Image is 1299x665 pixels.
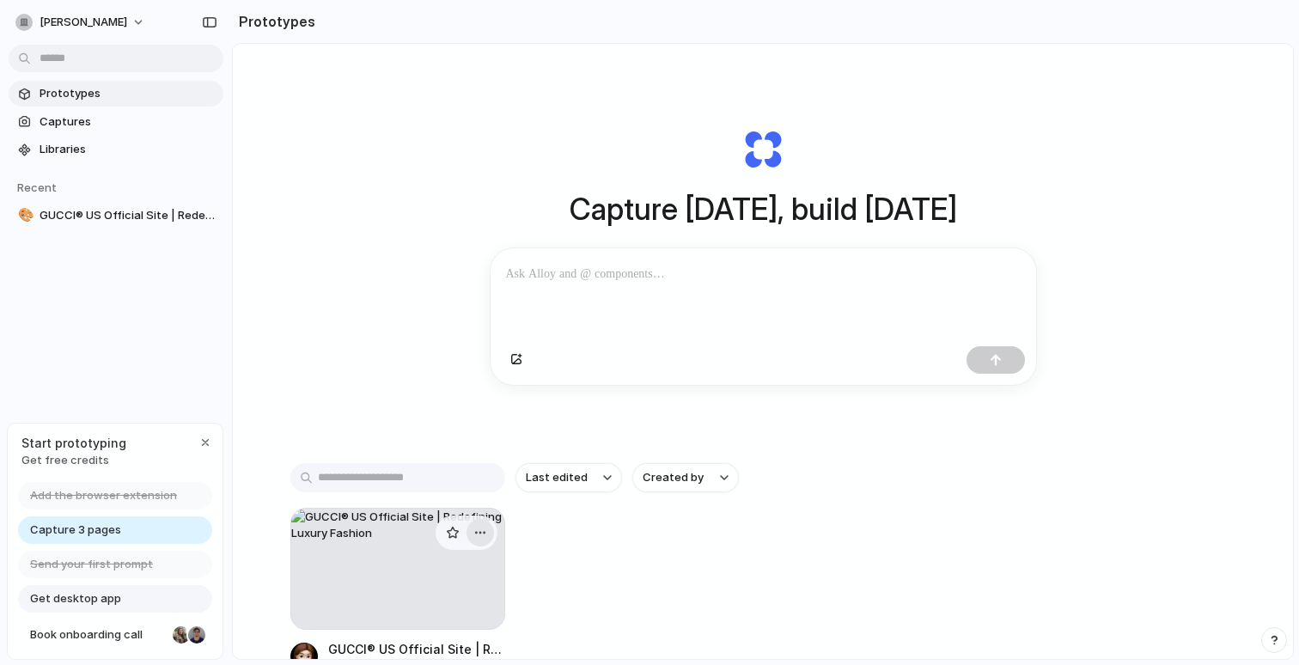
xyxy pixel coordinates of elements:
[17,180,57,194] span: Recent
[9,9,154,36] button: [PERSON_NAME]
[643,469,704,486] span: Created by
[328,640,505,658] div: GUCCI® US Official Site | Redefining Luxury Fashion
[30,626,166,644] span: Book onboarding call
[15,207,33,224] button: 🎨
[570,186,957,232] h1: Capture [DATE], build [DATE]
[9,137,223,162] a: Libraries
[40,141,216,158] span: Libraries
[515,463,622,492] button: Last edited
[18,205,30,225] div: 🎨
[30,487,177,504] span: Add the browser extension
[632,463,739,492] button: Created by
[40,113,216,131] span: Captures
[30,590,121,607] span: Get desktop app
[30,522,121,539] span: Capture 3 pages
[40,207,216,224] span: GUCCI® US Official Site | Redefining Luxury Fashion
[18,621,212,649] a: Book onboarding call
[9,81,223,107] a: Prototypes
[21,452,126,469] span: Get free credits
[526,469,588,486] span: Last edited
[40,14,127,31] span: [PERSON_NAME]
[21,434,126,452] span: Start prototyping
[232,11,315,32] h2: Prototypes
[9,203,223,229] a: 🎨GUCCI® US Official Site | Redefining Luxury Fashion
[171,625,192,645] div: Nicole Kubica
[18,585,212,613] a: Get desktop app
[30,556,153,573] span: Send your first prompt
[40,85,216,102] span: Prototypes
[186,625,207,645] div: Christian Iacullo
[9,109,223,135] a: Captures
